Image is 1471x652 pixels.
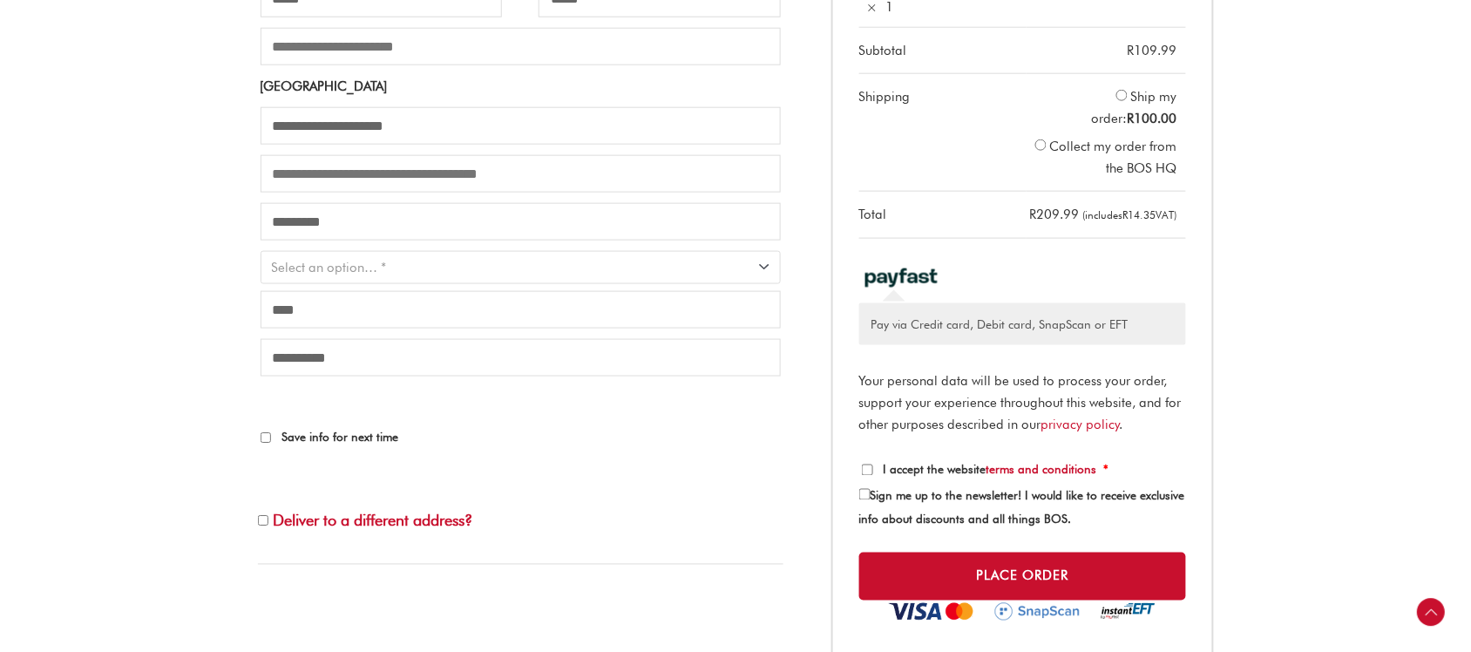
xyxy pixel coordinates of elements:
input: Deliver to a different address? [258,515,269,526]
p: Your personal data will be used to process your order, support your experience throughout this we... [859,370,1186,435]
span: Deliver to a different address? [273,512,472,530]
span: I accept the website [884,463,1097,477]
bdi: 109.99 [1128,43,1177,58]
span: Save info for next time [281,431,398,445]
img: Pay with SnapScan [995,603,1080,621]
span: R [1128,43,1135,58]
th: Total [859,192,1027,239]
span: Province [261,251,781,283]
bdi: 100.00 [1128,111,1177,126]
abbr: required [1104,463,1109,477]
th: Shipping [859,74,1027,192]
bdi: 209.99 [1030,207,1080,222]
input: Save info for next time [261,432,272,444]
img: Pay with InstantEFT [1101,603,1156,621]
span: R [1030,207,1037,222]
span: R [1128,111,1135,126]
button: Place order [859,553,1186,601]
label: Ship my order: [1092,89,1177,126]
span: 14.35 [1123,208,1156,221]
strong: [GEOGRAPHIC_DATA] [261,78,388,94]
span: Select an option… * [272,260,387,275]
span: Sign me up to the newsletter! I would like to receive exclusive info about discounts and all thin... [859,489,1185,526]
th: Subtotal [859,28,1027,75]
p: Pay via Credit card, Debit card, SnapScan or EFT [871,316,1174,334]
small: (includes VAT) [1083,208,1177,221]
img: Pay with Visa and Mastercard [889,603,974,621]
a: terms and conditions [986,463,1097,477]
input: I accept the websiteterms and conditions * [862,465,873,476]
label: Collect my order from the BOS HQ [1050,139,1177,176]
a: privacy policy [1041,417,1121,432]
span: R [1123,208,1129,221]
input: Sign me up to the newsletter! I would like to receive exclusive info about discounts and all thin... [859,489,871,500]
